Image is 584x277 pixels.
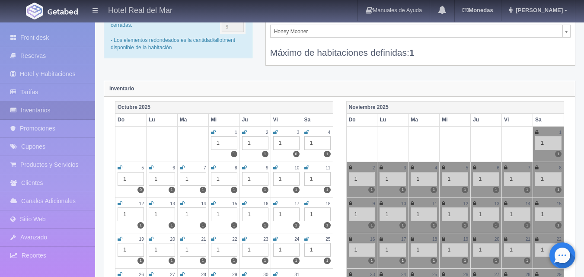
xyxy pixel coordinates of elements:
[401,237,406,242] small: 17
[180,172,206,186] div: 1
[442,243,468,257] div: 1
[149,243,175,257] div: 1
[502,114,533,126] th: Vi
[463,272,468,277] small: 26
[211,207,237,221] div: 1
[346,101,564,114] th: Noviembre 2025
[172,166,175,170] small: 6
[495,272,499,277] small: 27
[180,243,206,257] div: 1
[146,114,177,126] th: Lu
[555,222,562,229] label: 1
[263,201,268,206] small: 16
[118,243,144,257] div: 1
[242,172,268,186] div: 1
[270,25,571,38] a: Honey Mooner
[232,237,237,242] small: 22
[399,222,406,229] label: 1
[401,272,406,277] small: 24
[373,201,375,206] small: 9
[555,151,562,157] label: 1
[263,237,268,242] small: 23
[473,243,499,257] div: 1
[273,207,300,221] div: 1
[293,187,300,193] label: 1
[139,272,144,277] small: 26
[442,172,468,186] div: 1
[262,151,268,157] label: 1
[201,237,206,242] small: 21
[137,258,144,264] label: 1
[115,114,147,126] th: Do
[294,272,299,277] small: 31
[137,187,144,193] label: 0
[432,201,437,206] small: 11
[294,166,299,170] small: 10
[211,243,237,257] div: 1
[535,136,562,150] div: 1
[231,222,237,229] label: 1
[48,8,78,15] img: Getabed
[526,237,530,242] small: 21
[326,166,330,170] small: 11
[399,258,406,264] label: 1
[169,187,175,193] label: 1
[524,258,530,264] label: 1
[294,237,299,242] small: 24
[473,172,499,186] div: 1
[466,166,469,170] small: 5
[557,272,562,277] small: 29
[242,207,268,221] div: 1
[559,130,562,135] small: 1
[504,207,530,221] div: 1
[524,187,530,193] label: 1
[368,222,375,229] label: 1
[141,166,144,170] small: 5
[118,172,144,186] div: 1
[535,207,562,221] div: 1
[262,258,268,264] label: 1
[504,172,530,186] div: 1
[432,272,437,277] small: 25
[497,166,499,170] small: 6
[411,243,437,257] div: 1
[473,207,499,221] div: 1
[559,166,562,170] small: 8
[239,114,271,126] th: Ju
[514,7,563,13] span: [PERSON_NAME]
[380,172,406,186] div: 1
[273,172,300,186] div: 1
[262,222,268,229] label: 1
[208,114,239,126] th: Mi
[180,207,206,221] div: 1
[432,237,437,242] small: 18
[293,151,300,157] label: 0
[526,272,530,277] small: 28
[118,207,144,221] div: 1
[555,187,562,193] label: 1
[328,130,331,135] small: 4
[304,172,331,186] div: 1
[231,187,237,193] label: 1
[294,201,299,206] small: 17
[274,25,559,38] span: Honey Mooner
[293,222,300,229] label: 1
[404,166,406,170] small: 3
[409,48,415,57] b: 1
[200,258,206,264] label: 1
[170,201,175,206] small: 13
[139,201,144,206] small: 12
[435,166,437,170] small: 4
[304,243,331,257] div: 1
[324,222,330,229] label: 1
[263,272,268,277] small: 30
[273,243,300,257] div: 1
[108,4,172,15] h4: Hotel Real del Mar
[266,166,268,170] small: 9
[442,207,468,221] div: 1
[440,114,471,126] th: Mi
[139,237,144,242] small: 19
[201,201,206,206] small: 14
[368,258,375,264] label: 1
[408,114,440,126] th: Ma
